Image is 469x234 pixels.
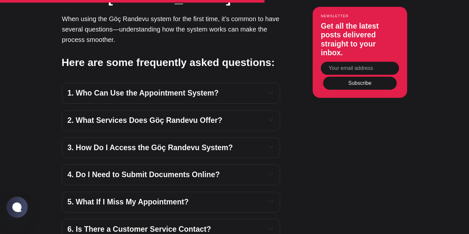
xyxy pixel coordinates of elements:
span: 3. How Do I Access the Göç Randevu System? [67,143,233,152]
button: Expand toggle to read content [267,116,275,123]
button: Expand toggle to read content [267,88,275,96]
h3: Get all the latest posts delivered straight to your inbox. [321,22,399,58]
h3: Here are some frequently asked questions: [62,55,280,70]
small: Newsletter [321,14,399,18]
button: Subscribe [323,77,397,90]
button: Expand toggle to read content [267,170,275,178]
button: Expand toggle to read content [267,225,275,232]
span: 6. Is There a Customer Service Contact? [67,225,211,233]
span: 5. What If I Miss My Appointment? [67,198,189,206]
p: When using the Göç Randevu system for the first time, it’s common to have several questions—under... [62,14,280,45]
input: Your email address [321,62,399,75]
span: 4. Do I Need to Submit Documents Online? [67,170,220,179]
span: 1. Who Can Use the Appointment System? [67,89,219,97]
button: Expand toggle to read content [267,143,275,151]
button: Expand toggle to read content [267,197,275,205]
span: 2. What Services Does Göç Randevu Offer? [67,116,222,124]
